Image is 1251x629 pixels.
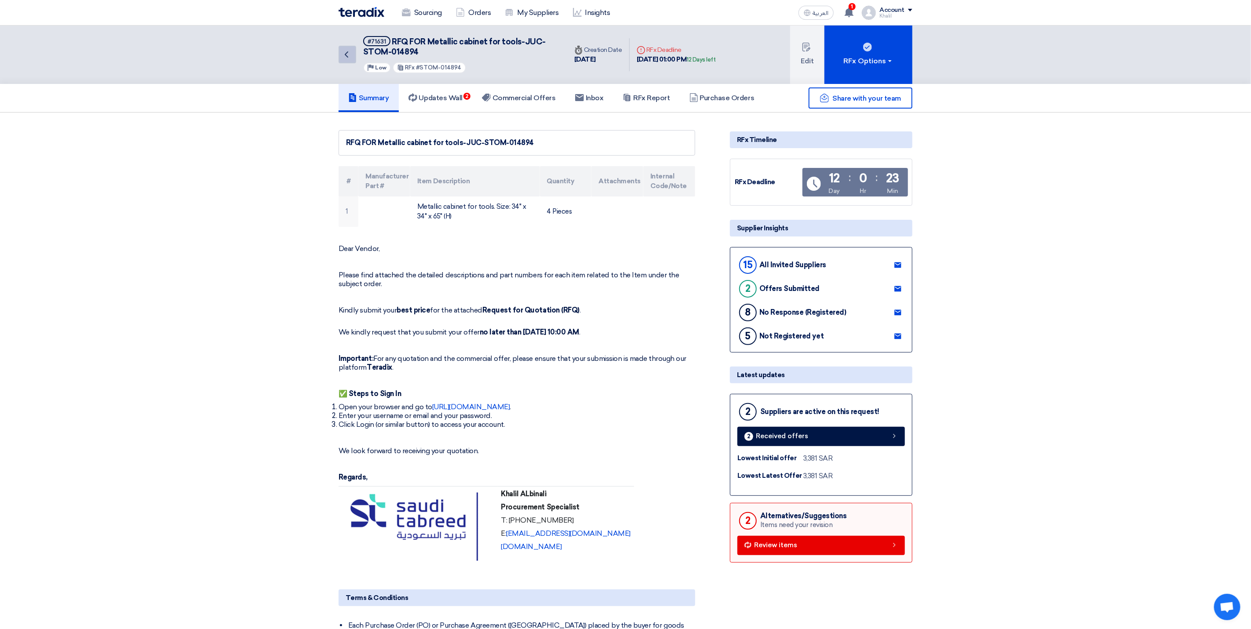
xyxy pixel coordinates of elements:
[643,166,695,196] th: Internal Code/Note
[737,471,803,481] div: Lowest Latest Offer
[737,427,905,446] a: 2 Received offers
[829,186,840,196] div: Day
[760,512,846,520] div: Alternatives/Suggestions
[829,172,840,185] div: 12
[833,94,901,102] span: Share with your team
[680,84,764,112] a: Purchase Orders
[501,529,631,538] p: E:
[367,363,392,371] strong: Teradix
[739,256,757,274] div: 15
[591,166,643,196] th: Attachments
[339,473,368,481] strong: Regards,
[565,84,613,112] a: Inbox
[860,186,866,196] div: Hr
[501,542,562,551] a: [DOMAIN_NAME]
[1214,594,1240,620] div: Open chat
[501,516,631,525] p: T: [PHONE_NUMBER]
[501,490,547,498] strong: Khalil ALbinali
[689,94,755,102] h5: Purchase Orders
[449,3,498,22] a: Orders
[368,39,386,44] div: #71631
[759,261,826,269] div: All Invited Suppliers
[730,220,912,236] div: Supplier Insights
[363,37,546,57] span: RFQ FOR Metallic cabinet for tools-JUC-STOM-014894
[760,407,879,416] div: Suppliers are active on this request!
[397,306,430,314] strong: best price
[339,196,358,227] td: 1
[887,186,898,196] div: Min
[739,403,757,421] div: 2
[739,512,757,530] div: 2
[879,7,905,14] div: Account
[574,45,622,55] div: Creation Date
[501,503,580,511] strong: Procurement Specialist
[432,403,510,411] a: [URL][DOMAIN_NAME]
[482,94,556,102] h5: Commercial Offers
[623,94,670,102] h5: RFx Report
[739,304,757,321] div: 8
[346,138,688,148] div: RFQ FOR Metallic cabinet for tools-JUC-STOM-014894
[339,411,695,420] li: Enter your username or email and your password.
[575,94,604,102] h5: Inbox
[730,367,912,383] div: Latest updates
[759,332,824,340] div: Not Registered yet
[566,3,617,22] a: Insights
[844,56,894,66] div: RFx Options
[339,84,399,112] a: Summary
[339,306,695,315] p: Kindly submit your for the attached .
[862,6,876,20] img: profile_test.png
[339,7,384,17] img: Teradix logo
[339,244,695,253] p: Dear Vendor,
[498,3,565,22] a: My Suppliers
[849,170,851,185] div: :
[730,131,912,148] div: RFx Timeline
[739,327,757,345] div: 5
[879,14,912,18] div: Khalil
[859,172,867,185] div: 0
[540,196,592,227] td: 4 Pieces
[363,36,557,58] h5: RFQ FOR Metallic cabinet for tools-JUC-STOM-014894
[803,471,833,481] div: 3,381 SAR
[824,25,912,84] button: RFx Options
[507,529,631,538] a: [EMAIL_ADDRESS][DOMAIN_NAME]
[339,354,695,372] p: For any quotation and the commercial offer, please ensure that your submission is made through ou...
[803,453,833,464] div: 3,381 SAR
[735,177,801,187] div: RFx Deadline
[395,3,449,22] a: Sourcing
[760,520,846,530] div: Items need your revision
[754,542,797,549] span: Review items
[756,433,808,440] span: Received offers
[405,64,415,71] span: RFx
[739,280,757,298] div: 2
[358,166,410,196] th: Manufacturer Part #
[799,6,834,20] button: العربية
[375,65,387,71] span: Low
[613,84,679,112] a: RFx Report
[482,306,580,314] strong: Request for Quotation (RFQ)
[759,308,846,316] div: No Response (Registered)
[574,55,622,65] div: [DATE]
[463,93,470,100] span: 2
[737,453,803,463] div: Lowest Initial offer
[813,10,828,16] span: العربية
[339,166,358,196] th: #
[339,403,695,411] li: Open your browser and go to .
[348,94,389,102] h5: Summary
[886,172,899,185] div: 23
[480,328,579,336] strong: no later than [DATE] 10:00 AM
[737,536,905,555] a: Review items
[637,45,716,55] div: RFx Deadline
[875,170,878,185] div: :
[339,447,695,455] p: We look forward to receiving your quotation.
[637,55,716,65] div: [DATE] 01:00 PM
[744,432,753,441] div: 2
[339,319,695,337] p: We kindly request that you submit your offer .
[339,271,695,288] p: Please find attached the detailed descriptions and part numbers for each item related to the Item...
[540,166,592,196] th: Quantity
[408,94,463,102] h5: Updates Wall
[339,420,695,429] li: Click Login (or similar button) to access your account.
[790,25,824,84] button: Edit
[759,284,820,293] div: Offers Submitted
[339,389,401,398] strong: ✅ Steps to Sign In
[416,64,462,71] span: #STOM-014894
